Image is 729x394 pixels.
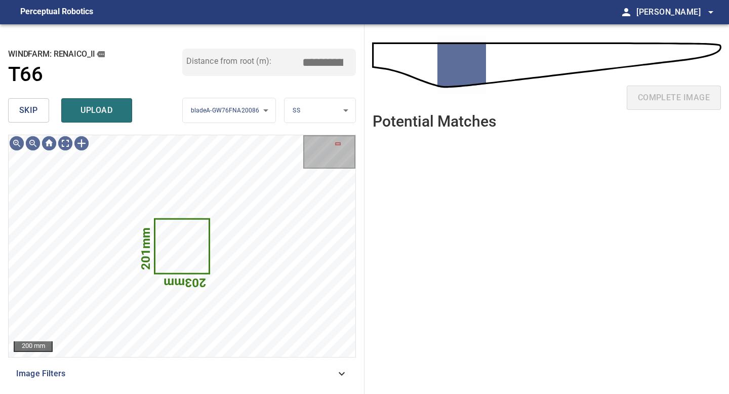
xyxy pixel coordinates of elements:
span: arrow_drop_down [705,6,717,18]
label: Distance from root (m): [186,57,271,65]
div: SS [285,98,355,124]
span: Image Filters [16,368,336,380]
span: SS [293,107,300,114]
img: Toggle full page [57,135,73,151]
span: bladeA-GW76FNA20086 [191,107,260,114]
button: copy message details [95,49,106,60]
span: [PERSON_NAME] [636,5,717,19]
div: Image Filters [8,362,356,386]
text: 201mm [139,227,153,270]
span: person [620,6,632,18]
img: Toggle selection [73,135,90,151]
a: T66 [8,63,182,87]
img: Zoom in [9,135,25,151]
button: skip [8,98,49,123]
span: skip [19,103,38,117]
button: [PERSON_NAME] [632,2,717,22]
h2: Potential Matches [373,113,496,130]
text: 203mm [164,275,206,290]
button: upload [61,98,132,123]
div: bladeA-GW76FNA20086 [183,98,276,124]
figcaption: Perceptual Robotics [20,4,93,20]
span: upload [72,103,121,117]
img: Go home [41,135,57,151]
img: Zoom out [25,135,41,151]
h2: windfarm: Renaico_II [8,49,182,60]
h1: T66 [8,63,43,87]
